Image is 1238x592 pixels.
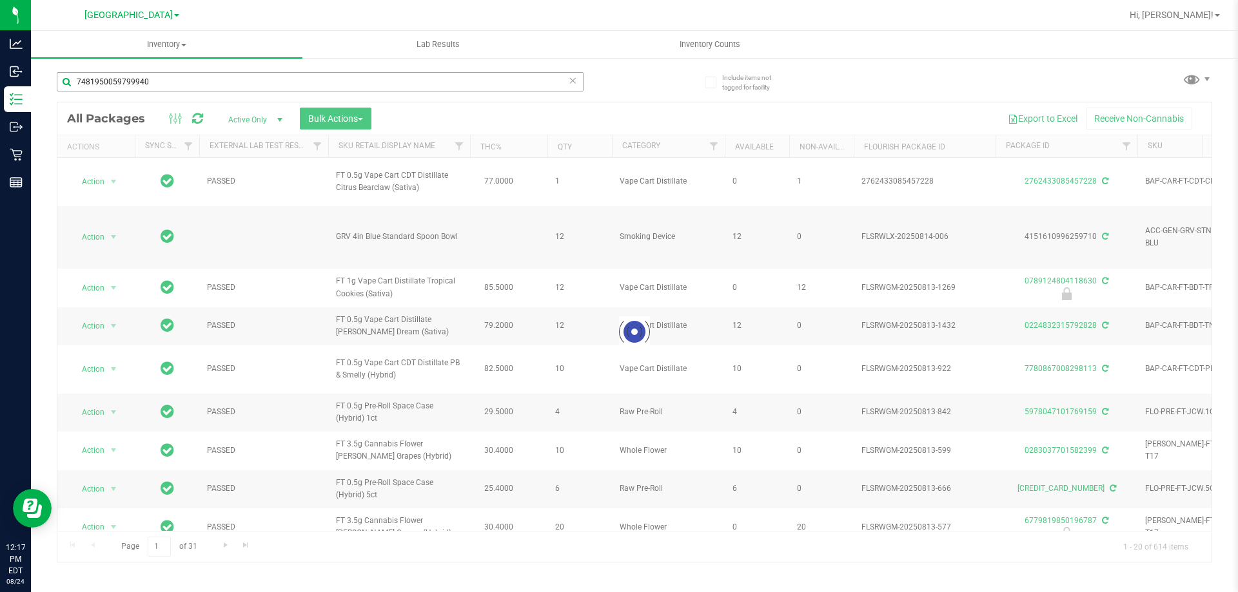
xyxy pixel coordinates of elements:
span: Hi, [PERSON_NAME]! [1130,10,1213,20]
inline-svg: Inventory [10,93,23,106]
inline-svg: Outbound [10,120,23,133]
a: Inventory Counts [574,31,845,58]
input: Search Package ID, Item Name, SKU, Lot or Part Number... [57,72,584,91]
p: 12:17 PM EDT [6,542,25,577]
p: 08/24 [6,577,25,586]
iframe: Resource center [13,489,52,528]
a: Inventory [31,31,302,58]
span: Inventory Counts [662,39,758,50]
inline-svg: Inbound [10,65,23,78]
span: Clear [568,72,577,89]
inline-svg: Analytics [10,37,23,50]
a: Lab Results [302,31,574,58]
span: Include items not tagged for facility [722,73,787,92]
span: Inventory [31,39,302,50]
span: [GEOGRAPHIC_DATA] [84,10,173,21]
inline-svg: Retail [10,148,23,161]
span: Lab Results [399,39,477,50]
inline-svg: Reports [10,176,23,189]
